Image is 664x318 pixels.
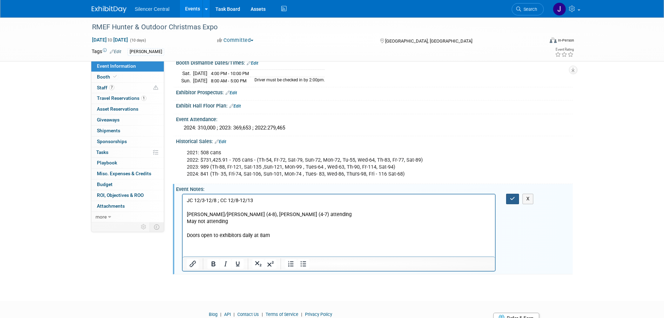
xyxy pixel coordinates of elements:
[92,37,128,43] span: [DATE] [DATE]
[91,93,164,104] a: Travel Reservations1
[110,49,121,54] a: Edit
[266,312,298,317] a: Terms of Service
[107,37,113,43] span: to
[285,259,297,269] button: Numbered list
[176,184,573,193] div: Event Notes:
[305,312,332,317] a: Privacy Policy
[226,90,237,95] a: Edit
[153,85,158,91] span: Potential Scheduling Conflict -- at least one attendee is tagged in another overlapping event.
[385,38,472,44] span: [GEOGRAPHIC_DATA], [GEOGRAPHIC_DATA]
[220,259,231,269] button: Italic
[91,212,164,222] a: more
[91,115,164,125] a: Giveaways
[90,21,533,34] div: RMEF Hunter & Outdoor Christmas Expo
[555,48,574,51] div: Event Rating
[91,179,164,190] a: Budget
[91,104,164,114] a: Asset Reservations
[91,169,164,179] a: Misc. Expenses & Credits
[193,77,207,84] td: [DATE]
[176,114,573,123] div: Event Attendance:
[109,85,114,90] span: 7
[91,190,164,201] a: ROI, Objectives & ROO
[503,36,574,47] div: Event Format
[219,312,223,317] span: |
[97,171,151,176] span: Misc. Expenses & Credits
[237,312,259,317] a: Contact Us
[512,3,544,15] a: Search
[232,259,244,269] button: Underline
[91,136,164,147] a: Sponsorships
[92,6,127,13] img: ExhibitDay
[91,83,164,93] a: Staff7
[215,37,256,44] button: Committed
[550,37,557,43] img: Format-Inperson.png
[97,192,144,198] span: ROI, Objectives & ROO
[209,312,217,317] a: Blog
[97,182,113,187] span: Budget
[97,95,146,101] span: Travel Reservations
[97,74,118,80] span: Booth
[97,117,120,123] span: Giveaways
[181,123,567,133] div: 2024: 310,000 ; 2023: 369,653 ; 2022:279,465
[521,7,537,12] span: Search
[97,106,138,112] span: Asset Reservations
[232,312,236,317] span: |
[187,259,199,269] button: Insert/edit link
[183,194,495,257] iframe: Rich Text Area
[211,78,246,83] span: 8:00 AM - 5:00 PM
[91,126,164,136] a: Shipments
[150,222,164,231] td: Toggle Event Tabs
[91,72,164,82] a: Booth
[91,147,164,158] a: Tasks
[181,69,193,77] td: Sat.
[215,139,226,144] a: Edit
[141,96,146,101] span: 1
[297,259,309,269] button: Bullet list
[176,58,573,67] div: Booth Dismantle Dates/Times:
[96,214,107,220] span: more
[182,146,496,181] div: 2021: 508 cans 2022: $731,425.91 - 705 cans - (Th-54, Fr-72, Sat-79, Sun-72, Mon-72, Tu-55, Wed-6...
[96,149,108,155] span: Tasks
[299,312,304,317] span: |
[135,6,170,12] span: Silencer Central
[522,194,534,204] button: X
[97,128,120,133] span: Shipments
[211,71,249,76] span: 4:00 PM - 10:00 PM
[129,38,146,43] span: (10 days)
[176,101,573,110] div: Exhibit Hall Floor Plan:
[207,259,219,269] button: Bold
[91,201,164,212] a: Attachments
[113,75,117,79] i: Booth reservation complete
[558,38,574,43] div: In-Person
[260,312,265,317] span: |
[176,87,573,96] div: Exhibitor Prospectus:
[247,61,258,66] a: Edit
[176,136,573,145] div: Historical Sales:
[128,48,164,56] div: [PERSON_NAME]
[553,2,566,16] img: Jessica Crawford
[250,77,325,84] td: Driver must be checked in by 2:00pm.
[138,222,150,231] td: Personalize Event Tab Strip
[97,63,136,69] span: Event Information
[229,104,241,109] a: Edit
[92,48,121,56] td: Tags
[97,160,117,165] span: Playbook
[265,259,276,269] button: Superscript
[97,85,114,90] span: Staff
[97,139,127,144] span: Sponsorships
[181,77,193,84] td: Sun.
[252,259,264,269] button: Subscript
[91,61,164,72] a: Event Information
[224,312,231,317] a: API
[91,158,164,168] a: Playbook
[193,69,207,77] td: [DATE]
[97,203,125,209] span: Attachments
